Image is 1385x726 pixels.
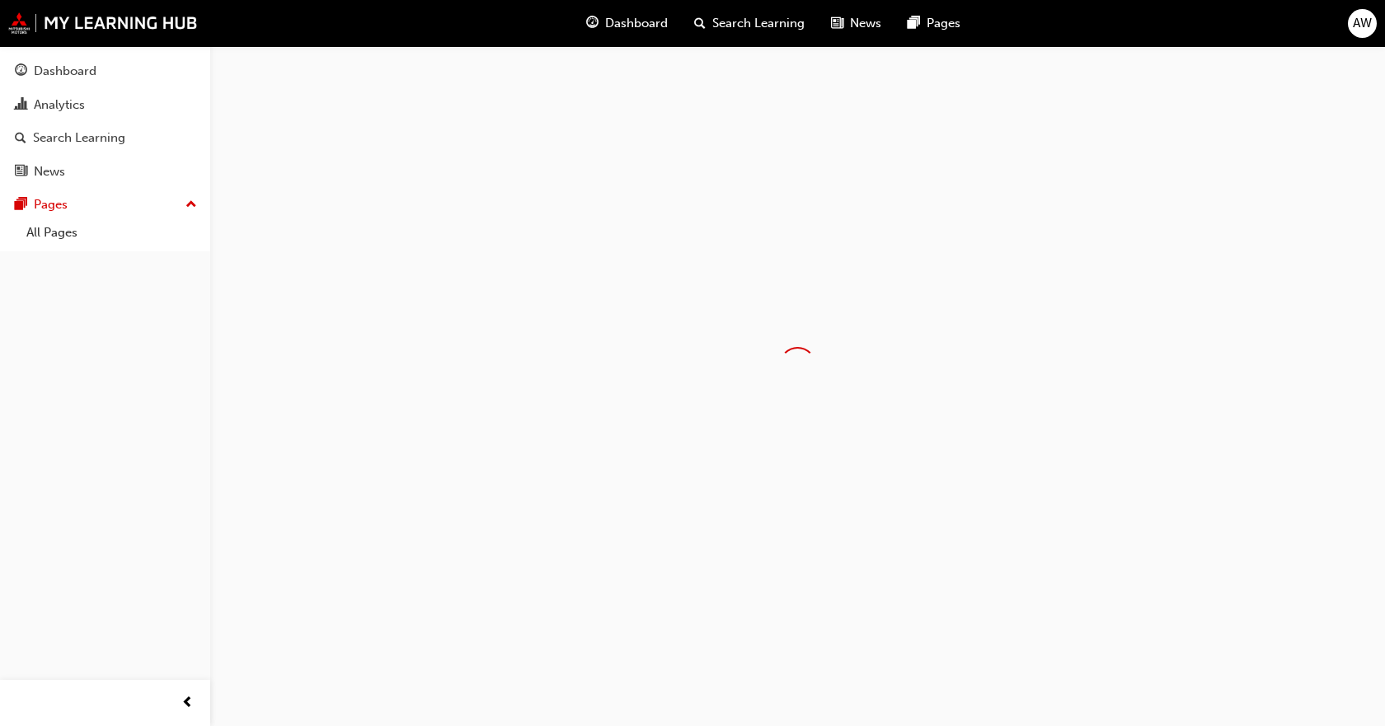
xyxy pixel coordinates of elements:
[908,13,920,34] span: pages-icon
[8,12,198,34] img: mmal
[573,7,681,40] a: guage-iconDashboard
[15,198,27,213] span: pages-icon
[181,693,194,714] span: prev-icon
[15,165,27,180] span: news-icon
[605,14,668,33] span: Dashboard
[20,220,204,246] a: All Pages
[927,14,960,33] span: Pages
[894,7,974,40] a: pages-iconPages
[34,162,65,181] div: News
[7,53,204,190] button: DashboardAnalyticsSearch LearningNews
[694,13,706,34] span: search-icon
[7,56,204,87] a: Dashboard
[185,194,197,216] span: up-icon
[15,64,27,79] span: guage-icon
[831,13,843,34] span: news-icon
[33,129,125,148] div: Search Learning
[7,190,204,220] button: Pages
[818,7,894,40] a: news-iconNews
[681,7,818,40] a: search-iconSearch Learning
[7,157,204,187] a: News
[7,123,204,153] a: Search Learning
[1353,14,1372,33] span: AW
[34,62,96,81] div: Dashboard
[15,131,26,146] span: search-icon
[15,98,27,113] span: chart-icon
[7,90,204,120] a: Analytics
[34,96,85,115] div: Analytics
[712,14,805,33] span: Search Learning
[850,14,881,33] span: News
[34,195,68,214] div: Pages
[586,13,599,34] span: guage-icon
[1348,9,1377,38] button: AW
